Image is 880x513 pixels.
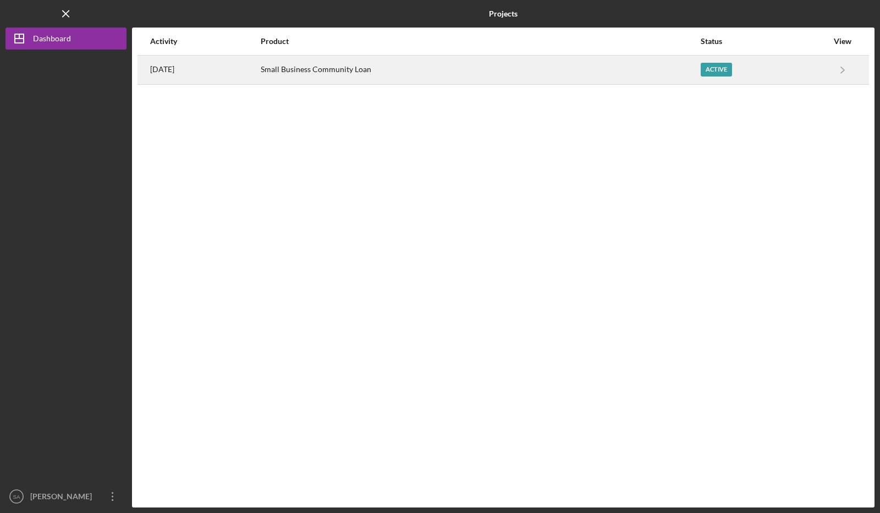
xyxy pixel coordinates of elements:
[701,37,828,46] div: Status
[261,56,700,84] div: Small Business Community Loan
[829,37,856,46] div: View
[261,37,700,46] div: Product
[5,28,127,50] button: Dashboard
[150,37,260,46] div: Activity
[28,485,99,510] div: [PERSON_NAME]
[33,28,71,52] div: Dashboard
[701,63,732,77] div: Active
[150,65,174,74] time: 2025-09-15 21:51
[489,9,518,18] b: Projects
[13,494,20,500] text: SA
[5,485,127,507] button: SA[PERSON_NAME]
